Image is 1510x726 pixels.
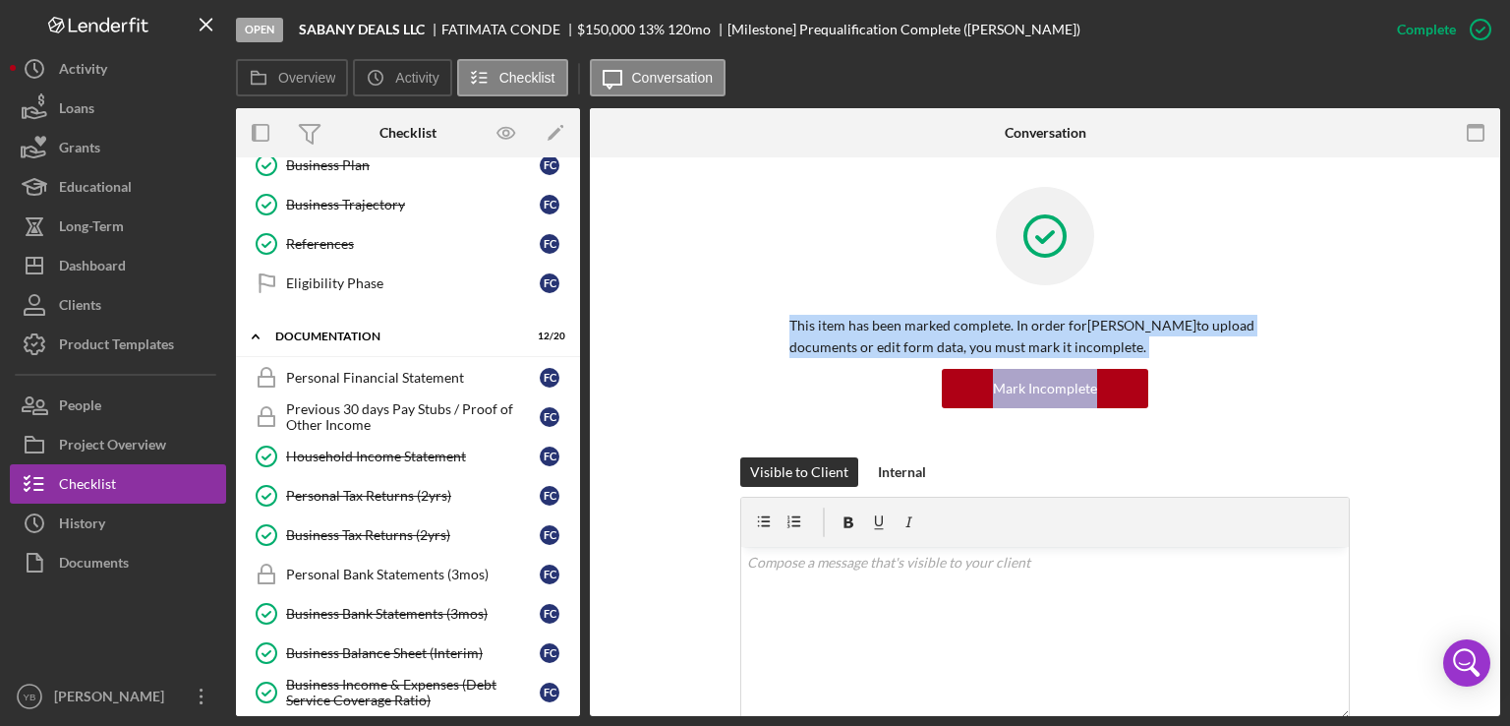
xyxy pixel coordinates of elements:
[395,70,438,86] label: Activity
[540,447,559,466] div: F C
[286,401,540,433] div: Previous 30 days Pay Stubs / Proof of Other Income
[540,273,559,293] div: F C
[993,369,1097,408] div: Mark Incomplete
[59,246,126,290] div: Dashboard
[59,504,105,548] div: History
[286,606,540,622] div: Business Bank Statements (3mos)
[286,370,540,386] div: Personal Financial Statement
[632,70,714,86] label: Conversation
[727,22,1080,37] div: [Milestone] Prequalification Complete ([PERSON_NAME])
[59,285,101,330] div: Clients
[1377,10,1500,49] button: Complete
[540,683,559,702] div: F C
[353,59,451,96] button: Activity
[286,567,540,582] div: Personal Bank Statements (3mos)
[59,167,132,212] div: Educational
[10,325,226,364] button: Product Templates
[246,437,570,476] a: Household Income StatementFC
[868,457,936,487] button: Internal
[577,21,635,37] span: $150,000
[540,565,559,584] div: F C
[59,386,101,430] div: People
[286,197,540,212] div: Business Trajectory
[540,486,559,506] div: F C
[789,315,1301,359] p: This item has been marked complete. In order for [PERSON_NAME] to upload documents or edit form d...
[540,604,559,624] div: F C
[286,275,540,291] div: Eligibility Phase
[530,331,565,342] div: 12 / 20
[246,515,570,555] a: Business Tax Returns (2yrs)FC
[10,167,226,207] button: Educational
[246,555,570,594] a: Personal Bank Statements (3mos)FC
[1443,639,1490,687] div: Open Intercom Messenger
[10,128,226,167] button: Grants
[246,264,570,303] a: Eligibility PhaseFC
[10,425,226,464] button: Project Overview
[499,70,555,86] label: Checklist
[59,128,100,172] div: Grants
[246,146,570,185] a: Business PlanFC
[24,692,36,702] text: YB
[246,358,570,397] a: Personal Financial StatementFC
[590,59,726,96] button: Conversation
[286,677,540,708] div: Business Income & Expenses (Debt Service Coverage Ratio)
[1005,125,1086,141] div: Conversation
[10,49,226,89] button: Activity
[750,457,848,487] div: Visible to Client
[246,673,570,712] a: Business Income & Expenses (Debt Service Coverage Ratio)FC
[540,525,559,545] div: F C
[10,285,226,325] button: Clients
[540,643,559,663] div: F C
[942,369,1148,408] button: Mark Incomplete
[246,634,570,673] a: Business Balance Sheet (Interim)FC
[246,594,570,634] a: Business Bank Statements (3mos)FC
[540,155,559,175] div: F C
[1397,10,1456,49] div: Complete
[59,464,116,509] div: Checklist
[668,22,711,37] div: 120 mo
[299,22,425,37] b: SABANY DEALS LLC
[441,22,577,37] div: FATIMATA CONDE
[59,325,174,369] div: Product Templates
[286,488,540,504] div: Personal Tax Returns (2yrs)
[246,476,570,515] a: Personal Tax Returns (2yrs)FC
[379,125,436,141] div: Checklist
[540,368,559,388] div: F C
[286,645,540,661] div: Business Balance Sheet (Interim)
[10,464,226,504] button: Checklist
[286,527,540,543] div: Business Tax Returns (2yrs)
[59,543,129,587] div: Documents
[286,236,540,252] div: References
[236,59,348,96] button: Overview
[10,386,226,425] button: People
[275,331,516,342] div: Documentation
[10,504,226,543] button: History
[59,89,94,133] div: Loans
[638,22,665,37] div: 13 %
[740,457,858,487] button: Visible to Client
[246,185,570,224] a: Business TrajectoryFC
[10,246,226,285] button: Dashboard
[286,449,540,464] div: Household Income Statement
[59,207,124,251] div: Long-Term
[246,224,570,264] a: ReferencesFC
[236,18,283,42] div: Open
[246,397,570,437] a: Previous 30 days Pay Stubs / Proof of Other IncomeFC
[49,677,177,721] div: [PERSON_NAME]
[540,407,559,427] div: F C
[59,49,107,93] div: Activity
[540,234,559,254] div: F C
[286,157,540,173] div: Business Plan
[10,543,226,582] button: Documents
